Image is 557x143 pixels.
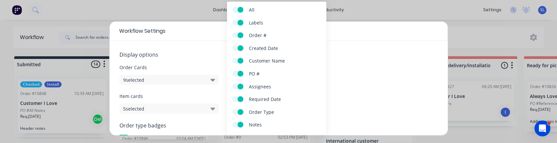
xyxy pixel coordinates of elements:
[249,19,299,26] span: Labels
[534,120,550,136] iframe: Intercom live chat
[249,96,299,103] span: Required Date
[119,75,219,85] button: 9selected
[249,70,299,77] span: PO #
[249,83,299,90] span: Assignees
[119,27,165,35] span: Workflow Settings
[249,32,299,39] span: Order #
[119,104,219,114] button: 5selected
[249,45,299,52] span: Created Date
[119,64,438,71] span: Order Cards
[249,109,299,116] span: Order Type
[119,51,438,59] span: Display options
[119,93,438,100] span: Item cards
[119,121,438,129] span: Order type badges
[249,121,299,128] span: Notes
[249,6,299,13] span: All
[249,57,299,64] span: Customer Name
